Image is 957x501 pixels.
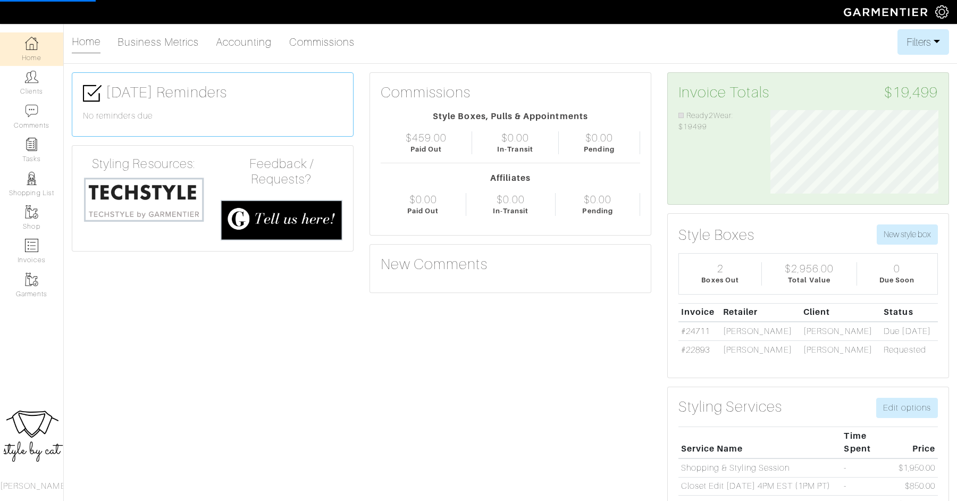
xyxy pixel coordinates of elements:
[25,239,38,252] img: orders-icon-0abe47150d42831381b5fb84f609e132dff9fe21cb692f30cb5eec754e2cba89.png
[894,262,900,275] div: 0
[584,193,611,206] div: $0.00
[877,224,938,245] button: New style box
[25,205,38,219] img: garments-icon-b7da505a4dc4fd61783c78ac3ca0ef83fa9d6f193b1c9dc38574b1d14d53ca28.png
[381,172,640,185] div: Affiliates
[717,262,724,275] div: 2
[410,144,442,154] div: Paid Out
[83,83,342,103] h3: [DATE] Reminders
[117,31,199,53] a: Business Metrics
[842,477,896,496] td: -
[381,255,640,273] h3: New Comments
[879,275,914,285] div: Due Soon
[501,131,529,144] div: $0.00
[25,104,38,118] img: comment-icon-a0a6a9ef722e966f86d9cbdc48e553b5cf19dbc54f86b18d962a5391bc8f6eb6.png
[25,138,38,151] img: reminder-icon-8004d30b9f0a5d33ae49ab947aed9ed385cf756f9e5892f1edd6e32f2345188e.png
[701,275,738,285] div: Boxes Out
[83,156,205,172] h4: Styling Resources:
[678,458,842,477] td: Shopping & Styling Session
[896,427,938,458] th: Price
[497,144,533,154] div: In-Transit
[720,340,801,358] td: [PERSON_NAME]
[896,458,938,477] td: $1,950.00
[585,131,613,144] div: $0.00
[678,398,782,416] h3: Styling Services
[881,340,937,358] td: Requested
[289,31,355,53] a: Commissions
[842,427,896,458] th: Time Spent
[788,275,830,285] div: Total Value
[216,31,272,53] a: Accounting
[493,206,529,216] div: In-Transit
[876,398,938,418] a: Edit options
[678,477,842,496] td: Closet Edit [DATE] 4PM EST (1PM PT)
[678,226,755,244] h3: Style Boxes
[381,110,640,123] div: Style Boxes, Pulls & Appointments
[678,427,842,458] th: Service Name
[83,176,205,223] img: techstyle-93310999766a10050dc78ceb7f971a75838126fd19372ce40ba20cdf6a89b94b.png
[25,172,38,185] img: stylists-icon-eb353228a002819b7ec25b43dbf5f0378dd9e0616d9560372ff212230b889e62.png
[584,144,614,154] div: Pending
[221,200,342,241] img: feedback_requests-3821251ac2bd56c73c230f3229a5b25d6eb027adea667894f41107c140538ee0.png
[785,262,834,275] div: $2,956.00
[25,70,38,83] img: clients-icon-6bae9207a08558b7cb47a8932f037763ab4055f8c8b6bfacd5dc20c3e0201464.png
[884,83,938,102] span: $19,499
[678,303,720,322] th: Invoice
[720,303,801,322] th: Retailer
[935,5,948,19] img: gear-icon-white-bd11855cb880d31180b6d7d6211b90ccbf57a29d726f0c71d8c61bd08dd39cc2.png
[83,84,102,103] img: check-box-icon-36a4915ff3ba2bd8f6e4f29bc755bb66becd62c870f447fc0dd1365fcfddab58.png
[409,193,437,206] div: $0.00
[582,206,612,216] div: Pending
[406,131,446,144] div: $459.00
[678,83,938,102] h3: Invoice Totals
[381,83,471,102] h3: Commissions
[801,322,881,340] td: [PERSON_NAME]
[497,193,524,206] div: $0.00
[881,303,937,322] th: Status
[407,206,439,216] div: Paid Out
[221,156,342,187] h4: Feedback / Requests?
[25,273,38,286] img: garments-icon-b7da505a4dc4fd61783c78ac3ca0ef83fa9d6f193b1c9dc38574b1d14d53ca28.png
[72,31,100,54] a: Home
[897,29,949,55] button: Filters
[25,37,38,50] img: dashboard-icon-dbcd8f5a0b271acd01030246c82b418ddd0df26cd7fceb0bd07c9910d44c42f6.png
[838,3,935,21] img: garmentier-logo-header-white-b43fb05a5012e4ada735d5af1a66efaba907eab6374d6393d1fbf88cb4ef424d.png
[681,345,710,355] a: #22893
[681,327,710,336] a: #24711
[842,458,896,477] td: -
[720,322,801,340] td: [PERSON_NAME]
[881,322,937,340] td: Due [DATE]
[83,111,342,121] h6: No reminders due
[801,303,881,322] th: Client
[678,110,754,133] li: Ready2Wear: $19499
[896,477,938,496] td: $850.00
[801,340,881,358] td: [PERSON_NAME]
